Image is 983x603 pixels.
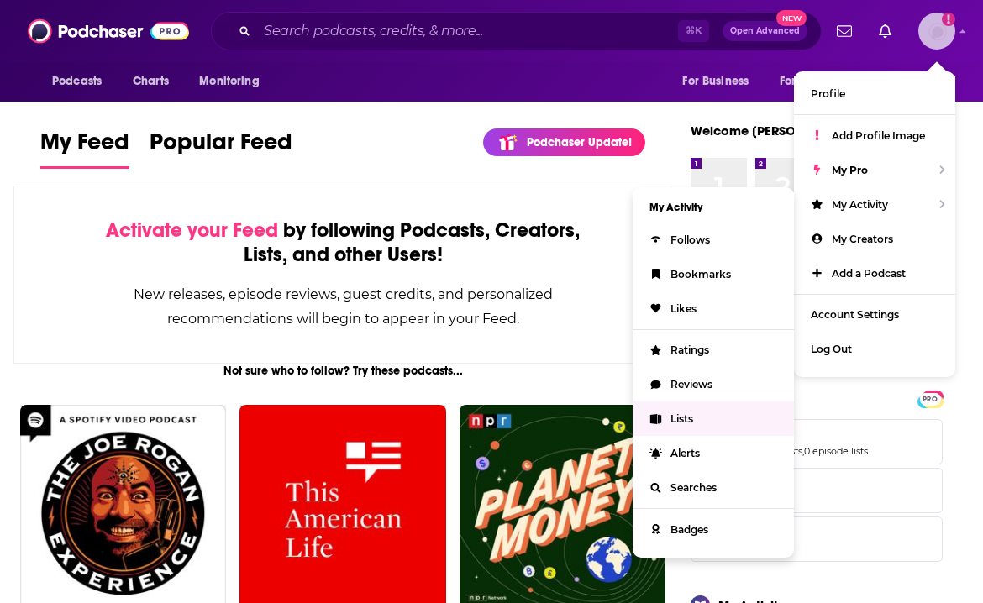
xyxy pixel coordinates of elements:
[918,13,955,50] img: User Profile
[893,70,922,93] span: More
[691,123,857,139] a: Welcome [PERSON_NAME]!
[691,419,943,464] span: Lists
[682,70,749,93] span: For Business
[691,468,943,513] a: Exports
[40,128,129,166] span: My Feed
[769,66,885,97] button: open menu
[122,66,179,97] a: Charts
[832,164,868,176] span: My Pro
[187,66,281,97] button: open menu
[830,17,859,45] a: Show notifications dropdown
[918,13,955,50] button: Show profile menu
[832,267,906,280] span: Add a Podcast
[723,21,807,41] button: Open AdvancedNew
[678,20,709,42] span: ⌘ K
[133,70,169,93] span: Charts
[794,222,955,256] a: My Creators
[527,135,632,149] p: Podchaser Update!
[881,66,943,97] button: open menu
[811,308,899,321] span: Account Settings
[40,128,129,169] a: My Feed
[804,445,868,457] a: 0 episode lists
[794,297,955,332] a: Account Settings
[28,15,189,47] img: Podchaser - Follow, Share and Rate Podcasts
[832,129,925,142] span: Add Profile Image
[794,118,955,153] a: Add Profile Image
[106,218,278,243] span: Activate your Feed
[920,392,940,405] a: PRO
[257,18,678,45] input: Search podcasts, credits, & more...
[794,76,955,111] a: Profile
[832,198,888,211] span: My Activity
[40,66,124,97] button: open menu
[942,13,955,26] svg: Add a profile image
[872,17,898,45] a: Show notifications dropdown
[811,87,845,100] span: Profile
[920,393,940,406] span: PRO
[691,516,943,562] span: Searches
[730,27,800,35] span: Open Advanced
[670,66,770,97] button: open menu
[918,13,955,50] span: Logged in as jbleiche
[150,128,292,169] a: Popular Feed
[52,70,102,93] span: Podcasts
[832,233,893,245] span: My Creators
[13,364,672,378] div: Not sure who to follow? Try these podcasts...
[199,70,259,93] span: Monitoring
[776,10,807,26] span: New
[737,427,868,442] a: Lists
[98,218,587,267] div: by following Podcasts, Creators, Lists, and other Users!
[211,12,822,50] div: Search podcasts, credits, & more...
[150,128,292,166] span: Popular Feed
[98,282,587,331] div: New releases, episode reviews, guest credits, and personalized recommendations will begin to appe...
[802,445,804,457] span: ,
[811,343,852,355] span: Log Out
[794,256,955,291] a: Add a Podcast
[794,71,955,377] ul: Show profile menu
[780,70,860,93] span: For Podcasters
